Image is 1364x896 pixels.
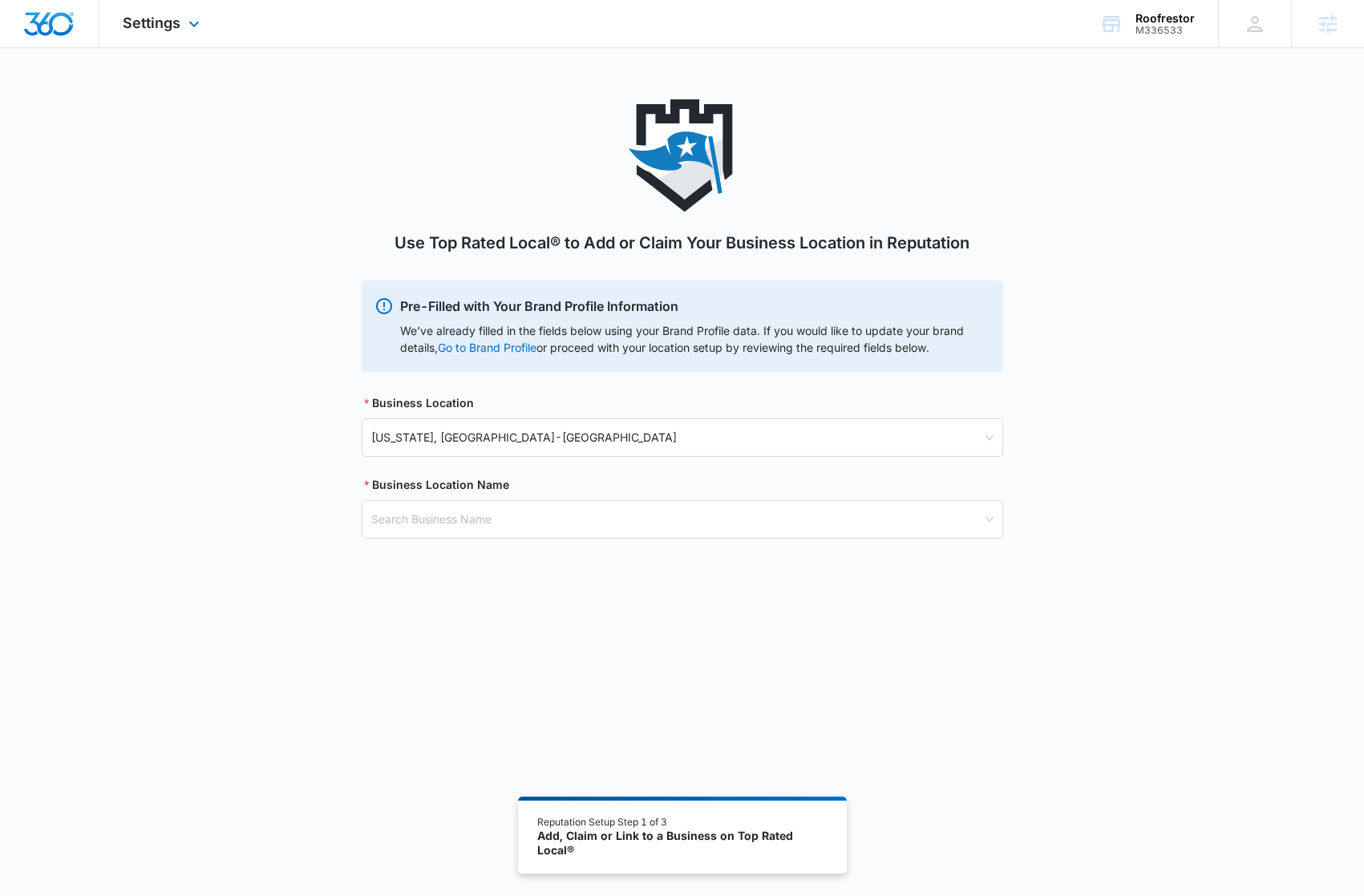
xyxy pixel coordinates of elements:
div: Add, Claim or Link to a Business on Top Rated Local® [537,829,827,857]
div: account name [1135,12,1195,25]
p: Pre-Filled with Your Brand Profile Information [400,297,990,316]
img: Top Rated Local® [626,99,739,212]
h1: Use Top Rated Local® to Add or Claim Your Business Location in Reputation [395,231,969,255]
label: Business Location Name [365,476,509,494]
div: account id [1135,25,1195,36]
label: Business Location [365,394,474,412]
div: We’ve already filled in the fields below using your Brand Profile data. If you would like to upda... [400,322,990,356]
div: Reputation Setup Step 1 of 3 [537,815,827,829]
span: Settings [123,14,180,31]
span: [US_STATE], [GEOGRAPHIC_DATA] - [GEOGRAPHIC_DATA] [371,424,994,451]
